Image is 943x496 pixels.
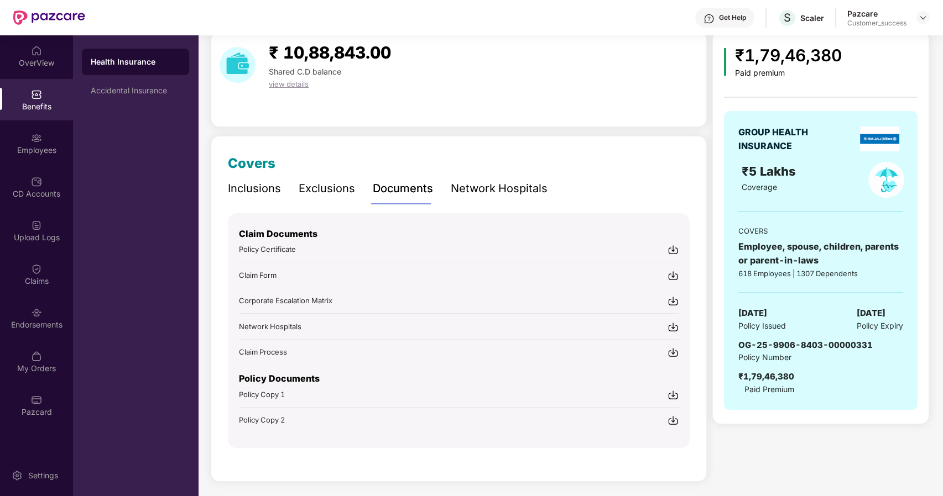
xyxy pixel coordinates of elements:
img: svg+xml;base64,PHN2ZyBpZD0iRG93bmxvYWQtMjR4MjQiIHhtbG5zPSJodHRwOi8vd3d3LnczLm9yZy8yMDAwL3N2ZyIgd2... [668,270,679,281]
span: Claim Form [239,271,277,279]
div: 618 Employees | 1307 Dependents [738,268,903,279]
img: download [220,47,256,83]
span: [DATE] [857,307,885,320]
img: svg+xml;base64,PHN2ZyBpZD0iRG93bmxvYWQtMjR4MjQiIHhtbG5zPSJodHRwOi8vd3d3LnczLm9yZy8yMDAwL3N2ZyIgd2... [668,389,679,400]
div: Employee, spouse, children, parents or parent-in-laws [738,240,903,267]
p: Policy Documents [239,372,679,386]
div: Accidental Insurance [91,86,180,95]
img: svg+xml;base64,PHN2ZyBpZD0iRHJvcGRvd24tMzJ4MzIiIHhtbG5zPSJodHRwOi8vd3d3LnczLm9yZy8yMDAwL3N2ZyIgd2... [919,13,928,22]
img: svg+xml;base64,PHN2ZyBpZD0iRW5kb3JzZW1lbnRzIiB4bWxucz0iaHR0cDovL3d3dy53My5vcmcvMjAwMC9zdmciIHdpZH... [31,307,42,318]
span: Policy Copy 1 [239,390,285,399]
img: icon [724,48,727,76]
div: COVERS [738,225,903,236]
span: Covers [228,155,275,171]
div: GROUP HEALTH INSURANCE [738,125,835,153]
div: Settings [25,470,61,481]
img: insurerLogo [860,126,899,151]
div: Get Help [719,13,746,22]
img: svg+xml;base64,PHN2ZyBpZD0iRG93bmxvYWQtMjR4MjQiIHhtbG5zPSJodHRwOi8vd3d3LnczLm9yZy8yMDAwL3N2ZyIgd2... [668,244,679,255]
img: svg+xml;base64,PHN2ZyBpZD0iRG93bmxvYWQtMjR4MjQiIHhtbG5zPSJodHRwOi8vd3d3LnczLm9yZy8yMDAwL3N2ZyIgd2... [668,415,679,426]
div: Paid premium [735,68,842,78]
span: view details [269,80,309,88]
div: Health Insurance [91,56,180,67]
div: Inclusions [228,180,281,197]
p: Claim Documents [239,227,679,241]
span: Policy Issued [738,320,786,332]
span: Network Hospitals [239,322,301,331]
img: svg+xml;base64,PHN2ZyBpZD0iRG93bmxvYWQtMjR4MjQiIHhtbG5zPSJodHRwOi8vd3d3LnczLm9yZy8yMDAwL3N2ZyIgd2... [668,321,679,333]
img: policyIcon [868,162,904,198]
div: Network Hospitals [451,180,548,197]
span: ₹5 Lakhs [742,164,799,178]
div: Customer_success [847,19,906,28]
img: New Pazcare Logo [13,10,85,25]
span: Claim Process [239,347,287,356]
img: svg+xml;base64,PHN2ZyBpZD0iSG9tZSIgeG1sbnM9Imh0dHA6Ly93d3cudzMub3JnLzIwMDAvc3ZnIiB3aWR0aD0iMjAiIG... [31,45,42,56]
span: Corporate Escalation Matrix [239,296,332,305]
div: ₹1,79,46,380 [738,370,794,383]
img: svg+xml;base64,PHN2ZyBpZD0iVXBsb2FkX0xvZ3MiIGRhdGEtbmFtZT0iVXBsb2FkIExvZ3MiIHhtbG5zPSJodHRwOi8vd3... [31,220,42,231]
span: Coverage [742,182,777,192]
img: svg+xml;base64,PHN2ZyBpZD0iRG93bmxvYWQtMjR4MjQiIHhtbG5zPSJodHRwOi8vd3d3LnczLm9yZy8yMDAwL3N2ZyIgd2... [668,347,679,358]
img: svg+xml;base64,PHN2ZyBpZD0iRW1wbG95ZWVzIiB4bWxucz0iaHR0cDovL3d3dy53My5vcmcvMjAwMC9zdmciIHdpZHRoPS... [31,133,42,144]
img: svg+xml;base64,PHN2ZyBpZD0iQmVuZWZpdHMiIHhtbG5zPSJodHRwOi8vd3d3LnczLm9yZy8yMDAwL3N2ZyIgd2lkdGg9Ij... [31,89,42,100]
div: Exclusions [299,180,355,197]
span: Policy Expiry [857,320,903,332]
span: [DATE] [738,307,767,320]
img: svg+xml;base64,PHN2ZyBpZD0iRG93bmxvYWQtMjR4MjQiIHhtbG5zPSJodHRwOi8vd3d3LnczLm9yZy8yMDAwL3N2ZyIgd2... [668,296,679,307]
span: Shared C.D balance [269,67,341,76]
span: Paid Premium [744,383,794,395]
img: svg+xml;base64,PHN2ZyBpZD0iUGF6Y2FyZCIgeG1sbnM9Imh0dHA6Ly93d3cudzMub3JnLzIwMDAvc3ZnIiB3aWR0aD0iMj... [31,394,42,405]
span: ₹ 10,88,843.00 [269,43,391,62]
img: svg+xml;base64,PHN2ZyBpZD0iSGVscC0zMngzMiIgeG1sbnM9Imh0dHA6Ly93d3cudzMub3JnLzIwMDAvc3ZnIiB3aWR0aD... [704,13,715,24]
div: Pazcare [847,8,906,19]
div: Scaler [800,13,824,23]
img: svg+xml;base64,PHN2ZyBpZD0iTXlfT3JkZXJzIiBkYXRhLW5hbWU9Ik15IE9yZGVycyIgeG1sbnM9Imh0dHA6Ly93d3cudz... [31,351,42,362]
span: Policy Number [738,352,791,362]
span: OG-25-9906-8403-00000331 [738,340,873,350]
div: ₹1,79,46,380 [735,43,842,68]
img: svg+xml;base64,PHN2ZyBpZD0iU2V0dGluZy0yMHgyMCIgeG1sbnM9Imh0dHA6Ly93d3cudzMub3JnLzIwMDAvc3ZnIiB3aW... [12,470,23,481]
span: Policy Copy 2 [239,415,285,424]
span: S [784,11,791,24]
img: svg+xml;base64,PHN2ZyBpZD0iQ2xhaW0iIHhtbG5zPSJodHRwOi8vd3d3LnczLm9yZy8yMDAwL3N2ZyIgd2lkdGg9IjIwIi... [31,263,42,275]
div: Documents [373,180,433,197]
span: Policy Certificate [239,245,296,254]
img: svg+xml;base64,PHN2ZyBpZD0iQ0RfQWNjb3VudHMiIGRhdGEtbmFtZT0iQ0QgQWNjb3VudHMiIHhtbG5zPSJodHRwOi8vd3... [31,176,42,187]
